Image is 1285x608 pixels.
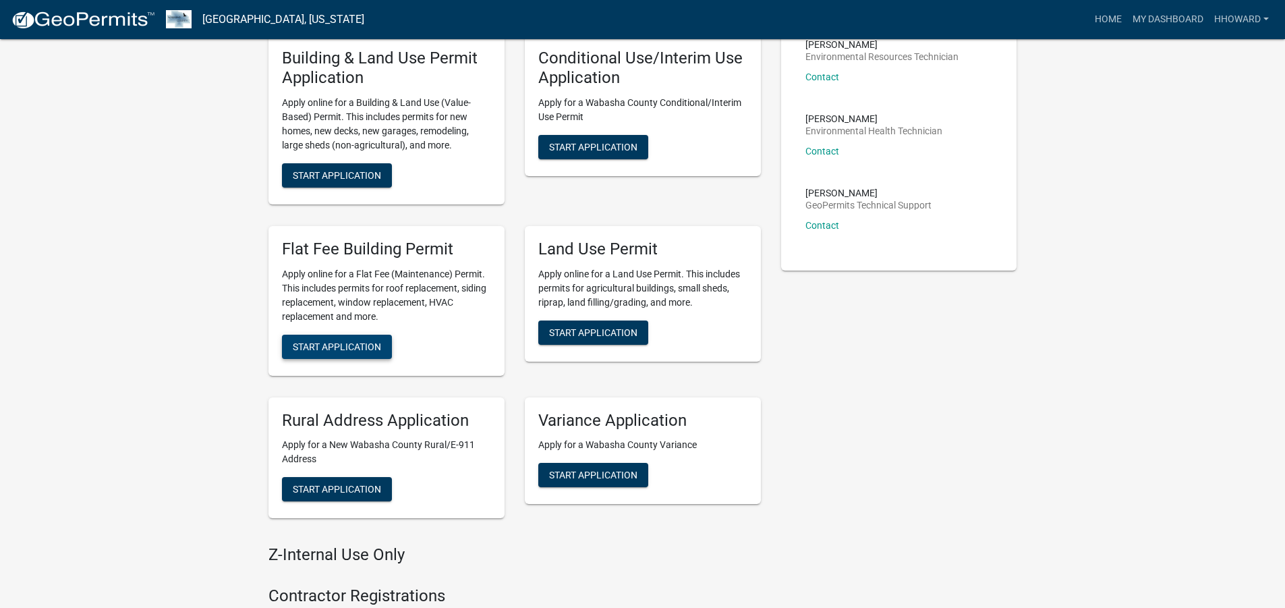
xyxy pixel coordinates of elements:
p: [PERSON_NAME] [805,188,932,198]
button: Start Application [538,463,648,487]
p: Environmental Health Technician [805,126,942,136]
button: Start Application [538,135,648,159]
h4: Contractor Registrations [268,586,761,606]
span: Start Application [549,470,637,480]
a: Contact [805,72,839,82]
p: [PERSON_NAME] [805,40,959,49]
a: Home [1089,7,1127,32]
h5: Variance Application [538,411,747,431]
a: Hhoward [1209,7,1274,32]
button: Start Application [538,321,648,345]
span: Start Application [549,327,637,337]
span: Start Application [293,169,381,180]
p: Apply online for a Land Use Permit. This includes permits for agricultural buildings, small sheds... [538,267,747,310]
a: [GEOGRAPHIC_DATA], [US_STATE] [202,8,364,31]
p: GeoPermits Technical Support [805,200,932,210]
p: Apply online for a Flat Fee (Maintenance) Permit. This includes permits for roof replacement, sid... [282,267,491,324]
p: Environmental Resources Technician [805,52,959,61]
span: Start Application [293,484,381,495]
button: Start Application [282,477,392,501]
span: Start Application [549,141,637,152]
a: Contact [805,220,839,231]
p: Apply for a New Wabasha County Rural/E-911 Address [282,438,491,466]
button: Start Application [282,163,392,188]
a: My Dashboard [1127,7,1209,32]
img: Wabasha County, Minnesota [166,10,192,28]
p: Apply for a Wabasha County Conditional/Interim Use Permit [538,96,747,124]
p: [PERSON_NAME] [805,114,942,123]
a: Contact [805,146,839,157]
button: Start Application [282,335,392,359]
span: Start Application [293,341,381,352]
h5: Land Use Permit [538,240,747,259]
h5: Conditional Use/Interim Use Application [538,49,747,88]
p: Apply for a Wabasha County Variance [538,438,747,452]
p: Apply online for a Building & Land Use (Value-Based) Permit. This includes permits for new homes,... [282,96,491,153]
h5: Rural Address Application [282,411,491,431]
h5: Building & Land Use Permit Application [282,49,491,88]
h4: Z-Internal Use Only [268,545,761,565]
h5: Flat Fee Building Permit [282,240,491,259]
